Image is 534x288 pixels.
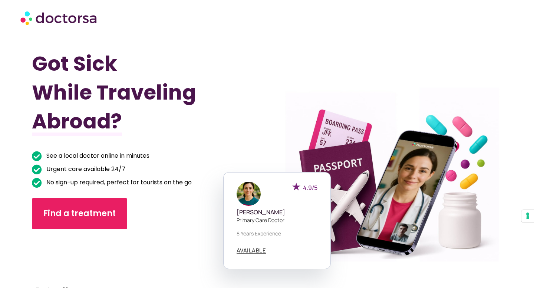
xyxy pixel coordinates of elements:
h5: [PERSON_NAME] [237,209,317,216]
span: No sign-up required, perfect for tourists on the go [44,177,192,188]
p: Primary care doctor [237,216,317,224]
button: Your consent preferences for tracking technologies [521,210,534,222]
h1: Got Sick While Traveling Abroad? [32,49,232,136]
p: 8 years experience [237,230,317,237]
span: Find a treatment [43,208,116,220]
span: See a local doctor online in minutes [44,151,149,161]
a: Find a treatment [32,198,127,229]
span: 4.9/5 [303,184,317,192]
span: AVAILABLE [237,248,266,253]
span: Urgent care available 24/7 [44,164,125,174]
a: AVAILABLE [237,248,266,254]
